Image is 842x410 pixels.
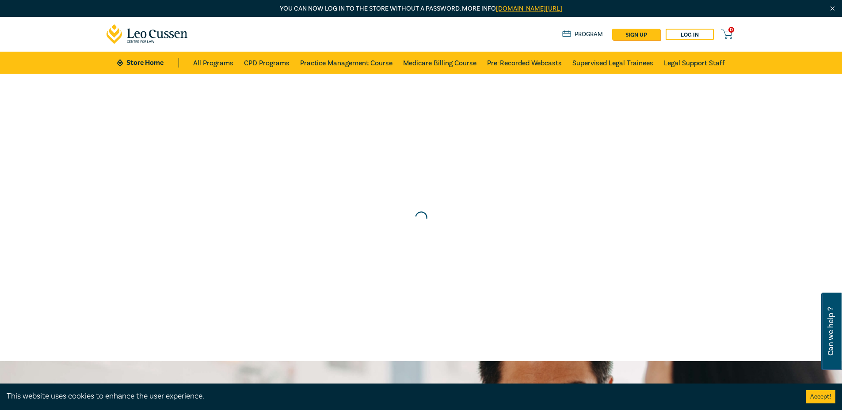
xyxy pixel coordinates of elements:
[300,52,392,74] a: Practice Management Course
[244,52,290,74] a: CPD Programs
[7,391,792,402] div: This website uses cookies to enhance the user experience.
[117,58,179,68] a: Store Home
[666,29,714,40] a: Log in
[612,29,660,40] a: sign up
[193,52,233,74] a: All Programs
[728,27,734,33] span: 0
[562,30,603,39] a: Program
[829,5,836,12] img: Close
[403,52,476,74] a: Medicare Billing Course
[572,52,653,74] a: Supervised Legal Trainees
[827,298,835,365] span: Can we help ?
[496,4,562,13] a: [DOMAIN_NAME][URL]
[806,390,835,403] button: Accept cookies
[487,52,562,74] a: Pre-Recorded Webcasts
[107,4,736,14] p: You can now log in to the store without a password. More info
[664,52,725,74] a: Legal Support Staff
